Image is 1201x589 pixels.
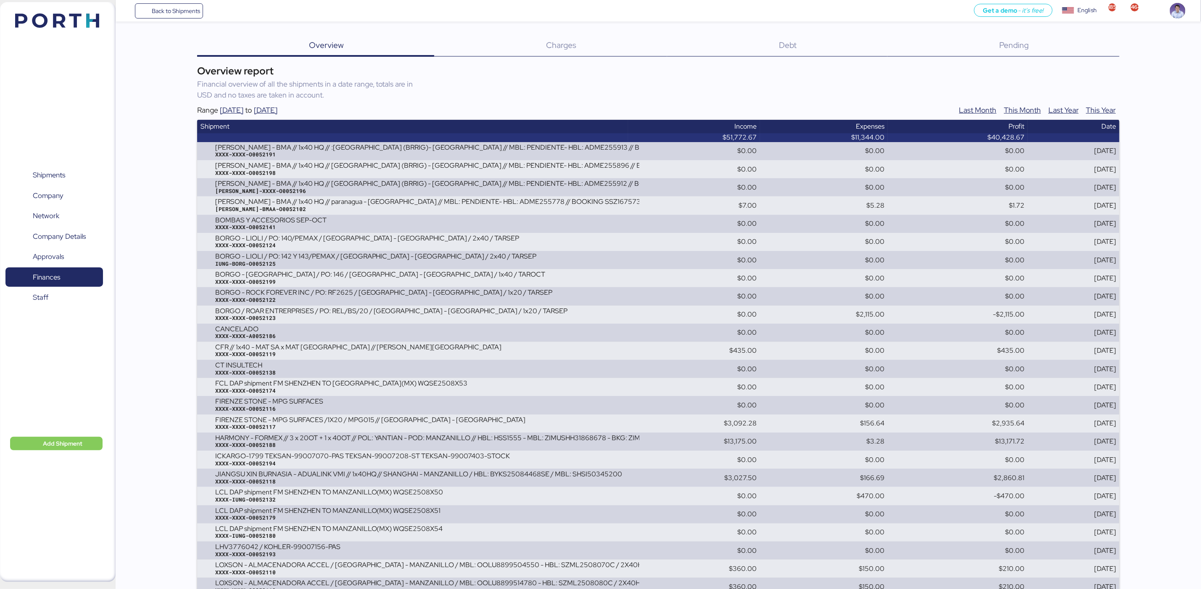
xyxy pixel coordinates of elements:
[628,415,760,433] td: $3,092.28
[1086,104,1116,116] span: This Year
[760,342,888,360] td: $0.00
[760,396,888,414] td: $0.00
[1028,396,1119,414] td: [DATE]
[760,360,888,378] td: $0.00
[760,560,888,578] td: $150.00
[760,196,888,214] td: $5.28
[888,451,1028,469] td: $0.00
[254,105,277,116] div: [DATE]
[215,387,625,395] div: XXXX-XXXX-O0052174
[215,514,625,522] div: XXXX-XXXX-O0052179
[33,291,48,304] span: Staff
[245,105,252,116] div: to
[888,215,1028,233] td: $0.00
[628,287,760,305] td: $0.00
[215,532,625,540] div: XXXX-IUNG-O0052180
[760,505,888,523] td: $0.00
[215,235,625,242] div: BORGO - LIOLI / PO: 140/PEMAX / [GEOGRAPHIC_DATA] - [GEOGRAPHIC_DATA] / 2x40 / TARSEP
[5,227,103,246] a: Company Details
[1028,451,1119,469] td: [DATE]
[33,169,65,181] span: Shipments
[760,178,888,196] td: $0.00
[888,196,1028,214] td: $1.72
[1028,196,1119,214] td: [DATE]
[220,105,243,116] div: [DATE]
[1028,269,1119,287] td: [DATE]
[215,224,625,231] div: XXXX-XXXX-O0052141
[5,186,103,205] a: Company
[215,162,639,169] div: [PERSON_NAME] - BMA // 1x40 HQ // [GEOGRAPHIC_DATA] (BRRIG) - [GEOGRAPHIC_DATA] // MBL: PENDIENTE...
[760,378,888,396] td: $0.00
[888,378,1028,396] td: $0.00
[215,343,625,351] div: CFR // 1x40 - MAT SA x MAT [GEOGRAPHIC_DATA] // [PERSON_NAME][GEOGRAPHIC_DATA]
[215,188,639,195] div: [PERSON_NAME]-XXXX-O0052196
[987,133,1024,142] span: $40,428.67
[215,144,639,151] div: [PERSON_NAME] - BMA // 1x40 HQ // :[GEOGRAPHIC_DATA] (BRRIG)- [GEOGRAPHIC_DATA] // MBL: PENDIENTE...
[888,469,1028,487] td: $2,860.81
[628,306,760,324] td: $0.00
[888,120,1028,133] th: Profit
[628,196,760,214] td: $7.00
[628,560,760,578] td: $360.00
[215,180,639,188] div: [PERSON_NAME] - BMA // 1x40 HQ // [GEOGRAPHIC_DATA] (BRRIG) - [GEOGRAPHIC_DATA] // MBL: PENDIENTE...
[760,433,888,451] td: $3.28
[215,543,625,551] div: LHV3776042 / KOHLER-99007156-PAS
[1048,104,1079,116] span: Last Year
[760,251,888,269] td: $0.00
[197,120,628,133] th: Shipment
[888,142,1028,160] td: $0.00
[628,120,760,133] th: Income
[215,242,625,249] div: XXXX-XXXX-O0052124
[1028,433,1119,451] td: [DATE]
[1028,378,1119,396] td: [DATE]
[628,487,760,505] td: $0.00
[1028,233,1119,251] td: [DATE]
[215,434,639,442] div: HARMONY - FORMEX // 3 x 20OT + 1 x 40OT // POL: YANTIAN - POD: MANZANILLO // HBL: HSS1555 - MBL: ...
[215,423,625,431] div: XXXX-XXXX-O0052117
[43,438,82,449] span: Add Shipment
[197,79,419,101] div: Financial overview of all the shipments in a date range, totals are in USD and no taxes are taken...
[215,296,625,304] div: XXXX-XXXX-O0052122
[215,206,639,213] div: [PERSON_NAME]-BMAA-O0052102
[215,416,625,424] div: FIRENZE STONE - MPG SURFACES /1X20 / MPG015 // [GEOGRAPHIC_DATA] - [GEOGRAPHIC_DATA]
[10,437,103,450] button: Add Shipment
[888,233,1028,251] td: $0.00
[628,142,760,160] td: $0.00
[33,190,63,202] span: Company
[628,541,760,560] td: $0.00
[851,133,884,142] span: $11,344.00
[888,160,1028,178] td: $0.00
[1028,178,1119,196] td: [DATE]
[215,551,625,558] div: XXXX-XXXX-O0052193
[760,523,888,541] td: $0.00
[959,104,997,116] span: Last Month
[888,306,1028,324] td: -$2,115.00
[779,40,797,50] span: Debt
[760,269,888,287] td: $0.00
[215,470,625,478] div: JIANGSU XIN BURNASIA - ADUALINK VMI // 1x40HQ // SHANGHAI - MANZANILLO / HBL: BYKS25084468SE / MB...
[215,441,639,449] div: XXXX-XXXX-O0052188
[760,451,888,469] td: $0.00
[888,505,1028,523] td: $0.00
[546,40,576,50] span: Charges
[33,230,86,243] span: Company Details
[33,271,60,283] span: Finances
[215,369,625,377] div: XXXX-XXXX-O0052138
[215,198,639,206] div: [PERSON_NAME] - BMA // 1x40 HQ // paranagua - [GEOGRAPHIC_DATA] // MBL: PENDIENTE- HBL: ADME25577...
[215,452,625,460] div: ICKARGO-1799 TEKSAN-99007070-PAS TEKSAN-99007208-ST TEKSAN-99007403-STOCK
[215,362,625,369] div: CT INSULTECH
[215,289,625,296] div: BORGO - ROCK FOREVER INC / PO: RF2625 / [GEOGRAPHIC_DATA] - [GEOGRAPHIC_DATA] / 1x20 / TARSEP
[760,469,888,487] td: $166.69
[215,398,625,405] div: FIRENZE STONE - MPG SURFACES
[888,251,1028,269] td: $0.00
[1028,505,1119,523] td: [DATE]
[1028,306,1119,324] td: [DATE]
[197,105,218,116] div: Range
[215,333,625,340] div: XXXX-XXXX-A0052186
[1028,324,1119,342] td: [DATE]
[33,210,59,222] span: Network
[1000,101,1045,120] button: This Month
[215,569,639,576] div: XXXX-XXXX-O0052110
[1028,215,1119,233] td: [DATE]
[215,561,639,569] div: LOXSON - ALMACENADORA ACCEL / [GEOGRAPHIC_DATA] - MANZANILLO / MBL: OOLU8899504550 - HBL: SZML250...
